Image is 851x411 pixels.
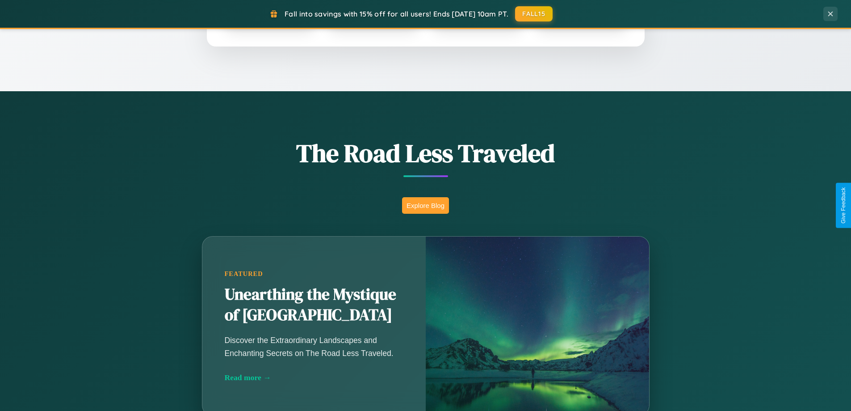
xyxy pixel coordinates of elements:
button: Explore Blog [402,197,449,214]
div: Read more → [225,373,403,382]
p: Discover the Extraordinary Landscapes and Enchanting Secrets on The Road Less Traveled. [225,334,403,359]
span: Fall into savings with 15% off for all users! Ends [DATE] 10am PT. [285,9,508,18]
button: FALL15 [515,6,553,21]
div: Give Feedback [840,187,847,224]
div: Featured [225,270,403,278]
h1: The Road Less Traveled [158,136,694,170]
h2: Unearthing the Mystique of [GEOGRAPHIC_DATA] [225,284,403,326]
